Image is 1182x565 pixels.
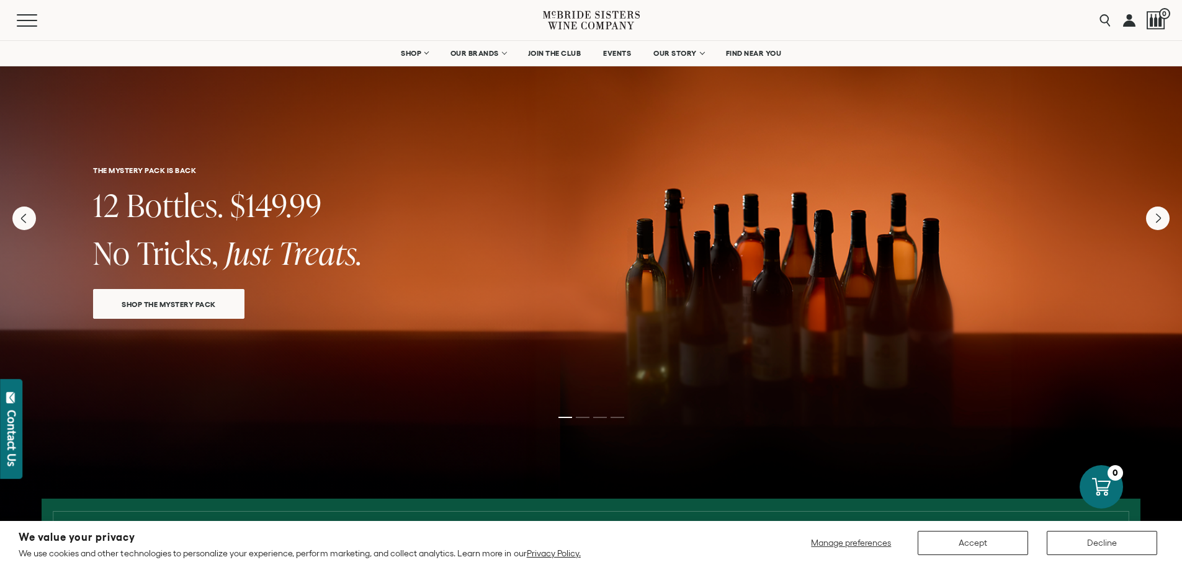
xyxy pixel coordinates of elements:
[593,417,607,418] li: Page dot 3
[93,166,1089,174] h6: THE MYSTERY PACK IS BACK
[393,41,436,66] a: SHOP
[520,41,589,66] a: JOIN THE CLUB
[718,41,790,66] a: FIND NEAR YOU
[595,41,639,66] a: EVENTS
[450,49,499,58] span: OUR BRANDS
[804,531,899,555] button: Manage preferences
[653,49,697,58] span: OUR STORY
[527,548,581,558] a: Privacy Policy.
[576,417,589,418] li: Page dot 2
[918,531,1028,555] button: Accept
[442,41,514,66] a: OUR BRANDS
[1146,207,1170,230] button: Next
[230,184,322,226] span: $149.99
[19,532,581,543] h2: We value your privacy
[93,184,120,226] span: 12
[1047,531,1157,555] button: Decline
[645,41,712,66] a: OUR STORY
[558,417,572,418] li: Page dot 1
[528,49,581,58] span: JOIN THE CLUB
[611,417,624,418] li: Page dot 4
[225,231,272,274] span: Just
[1159,8,1170,19] span: 0
[137,231,218,274] span: Tricks,
[279,231,362,274] span: Treats.
[19,548,581,559] p: We use cookies and other technologies to personalize your experience, perform marketing, and coll...
[6,410,18,466] div: Contact Us
[401,49,422,58] span: SHOP
[603,49,631,58] span: EVENTS
[100,297,238,311] span: SHOP THE MYSTERY PACK
[811,538,891,548] span: Manage preferences
[127,184,223,226] span: Bottles.
[93,289,244,319] a: SHOP THE MYSTERY PACK
[12,207,36,230] button: Previous
[726,49,782,58] span: FIND NEAR YOU
[93,231,130,274] span: No
[1108,465,1123,481] div: 0
[17,14,61,27] button: Mobile Menu Trigger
